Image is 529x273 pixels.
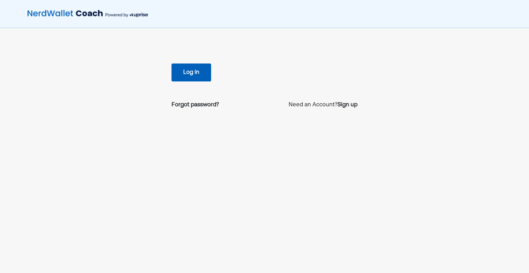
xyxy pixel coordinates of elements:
[338,101,357,109] a: Sign up
[289,101,357,109] p: Need an Account?
[172,64,211,81] button: Log in
[172,101,219,109] a: Forgot password?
